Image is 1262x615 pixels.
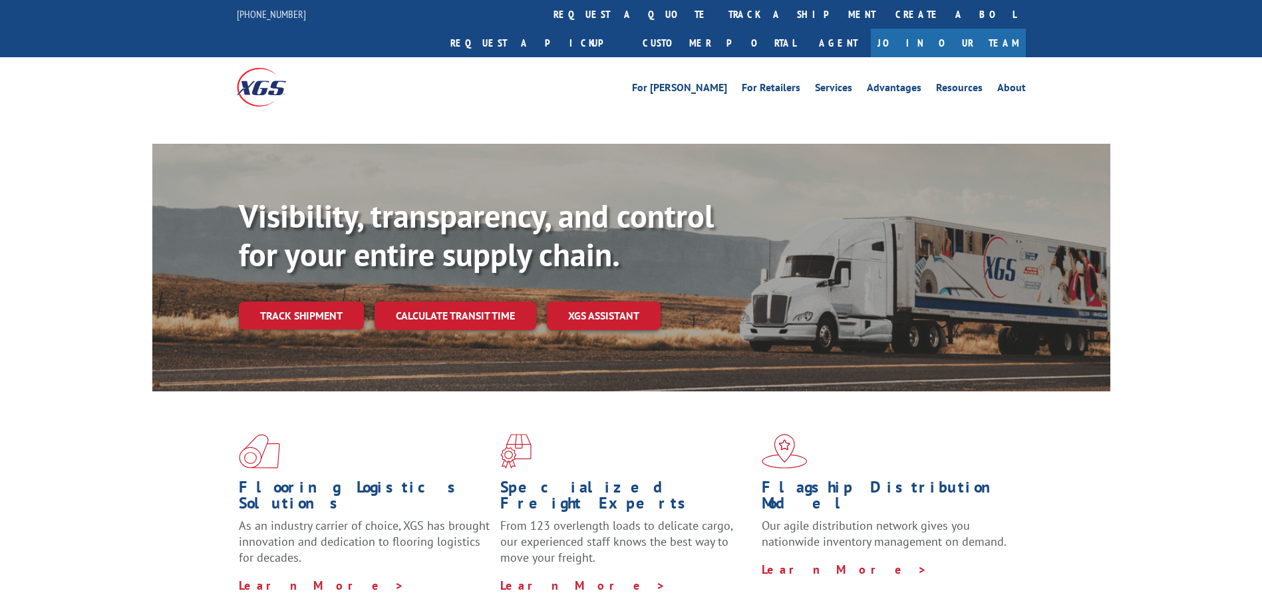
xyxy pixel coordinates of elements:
[762,562,927,577] a: Learn More >
[762,518,1007,549] span: Our agile distribution network gives you nationwide inventory management on demand.
[867,83,921,97] a: Advantages
[742,83,800,97] a: For Retailers
[239,302,364,329] a: Track shipment
[633,29,806,57] a: Customer Portal
[237,7,306,21] a: [PHONE_NUMBER]
[500,578,666,593] a: Learn More >
[239,578,404,593] a: Learn More >
[762,479,1013,518] h1: Flagship Distribution Model
[547,302,661,330] a: XGS ASSISTANT
[632,83,727,97] a: For [PERSON_NAME]
[239,479,490,518] h1: Flooring Logistics Solutions
[806,29,871,57] a: Agent
[762,434,808,469] img: xgs-icon-flagship-distribution-model-red
[239,434,280,469] img: xgs-icon-total-supply-chain-intelligence-red
[239,195,714,275] b: Visibility, transparency, and control for your entire supply chain.
[375,302,536,330] a: Calculate transit time
[440,29,633,57] a: Request a pickup
[500,479,752,518] h1: Specialized Freight Experts
[239,518,490,565] span: As an industry carrier of choice, XGS has brought innovation and dedication to flooring logistics...
[936,83,983,97] a: Resources
[997,83,1026,97] a: About
[815,83,852,97] a: Services
[500,434,532,469] img: xgs-icon-focused-on-flooring-red
[500,518,752,577] p: From 123 overlength loads to delicate cargo, our experienced staff knows the best way to move you...
[871,29,1026,57] a: Join Our Team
